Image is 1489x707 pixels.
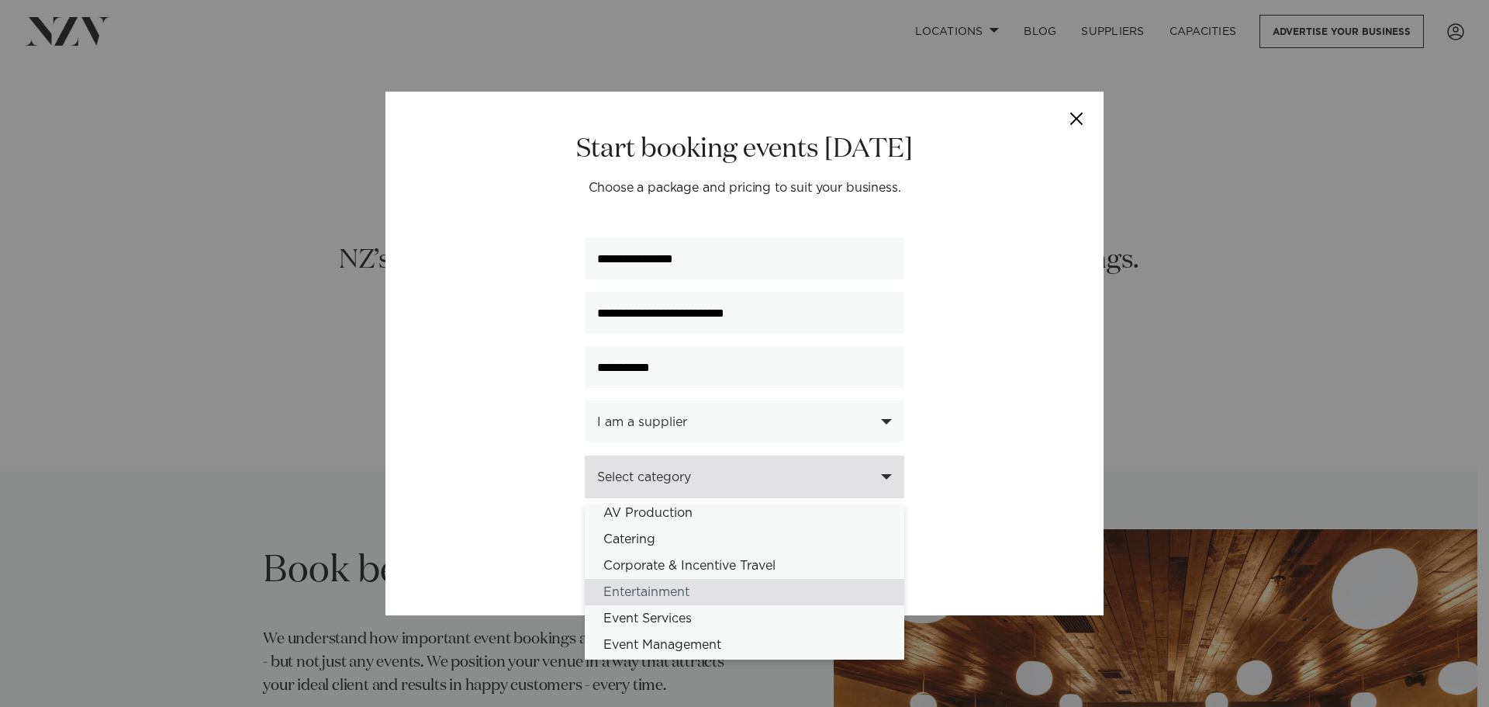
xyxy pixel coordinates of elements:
[585,605,904,632] div: Event Services
[585,553,904,579] div: Corporate & Incentive Travel
[1049,92,1104,146] button: Close
[585,632,904,658] div: Event Management
[585,658,904,684] div: Event Styling
[585,579,904,605] div: Entertainment
[585,500,904,526] div: AV Production
[585,526,904,553] div: Catering
[426,132,1063,167] h2: Start booking events [DATE]
[426,178,1063,198] p: Choose a package and pricing to suit your business.
[597,415,875,429] div: I am a supplier
[597,470,875,484] div: Select category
